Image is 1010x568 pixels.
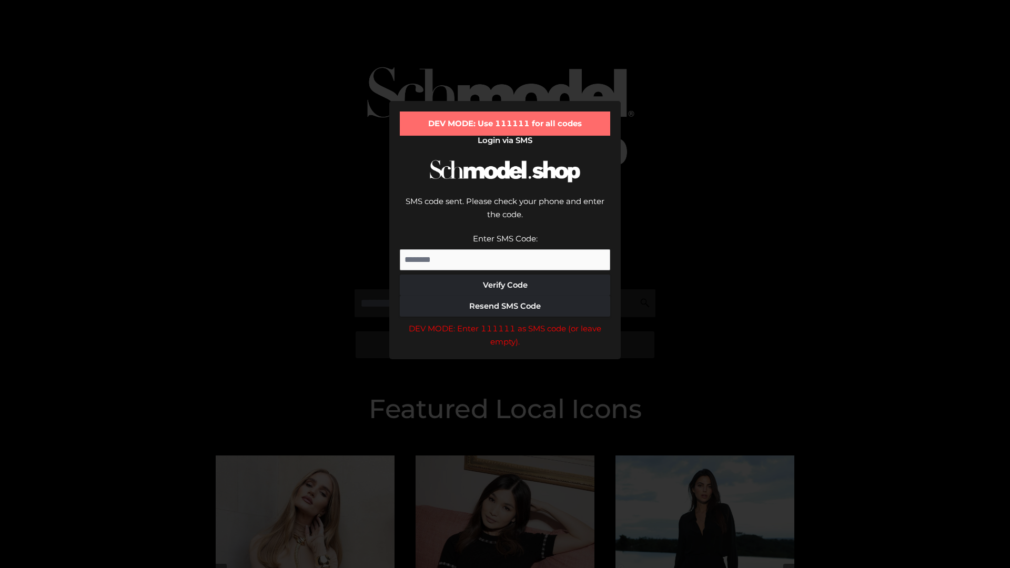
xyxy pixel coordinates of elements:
[400,296,610,317] button: Resend SMS Code
[426,150,584,192] img: Schmodel Logo
[473,234,538,244] label: Enter SMS Code:
[400,322,610,349] div: DEV MODE: Enter 111111 as SMS code (or leave empty).
[400,195,610,232] div: SMS code sent. Please check your phone and enter the code.
[400,111,610,136] div: DEV MODE: Use 111111 for all codes
[400,275,610,296] button: Verify Code
[400,136,610,145] h2: Login via SMS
